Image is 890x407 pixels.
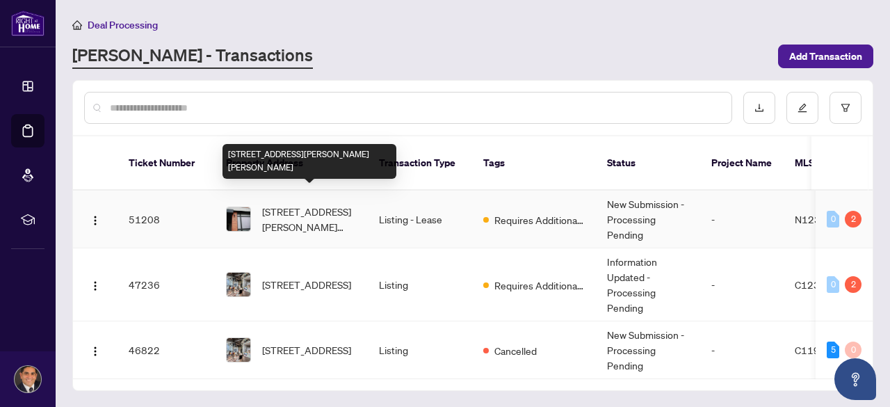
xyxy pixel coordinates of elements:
[88,19,158,31] span: Deal Processing
[743,92,775,124] button: download
[700,248,784,321] td: -
[494,212,585,228] span: Requires Additional Docs
[494,278,585,293] span: Requires Additional Docs
[90,346,101,357] img: Logo
[227,207,250,231] img: thumbnail-img
[227,338,250,362] img: thumbnail-img
[784,136,867,191] th: MLS #
[118,248,215,321] td: 47236
[222,144,396,179] div: [STREET_ADDRESS][PERSON_NAME][PERSON_NAME]
[795,344,851,356] span: C11963483
[795,278,851,291] span: C12323874
[84,273,106,296] button: Logo
[368,191,472,248] td: Listing - Lease
[754,103,764,113] span: download
[118,191,215,248] td: 51208
[596,248,700,321] td: Information Updated - Processing Pending
[118,321,215,379] td: 46822
[118,136,215,191] th: Ticket Number
[84,339,106,361] button: Logo
[845,342,861,358] div: 0
[834,358,876,400] button: Open asap
[778,45,873,68] button: Add Transaction
[827,342,839,358] div: 5
[830,92,861,124] button: filter
[90,280,101,292] img: Logo
[700,321,784,379] td: -
[368,248,472,321] td: Listing
[596,136,700,191] th: Status
[827,211,839,228] div: 0
[841,103,850,113] span: filter
[72,20,82,30] span: home
[368,136,472,191] th: Transaction Type
[827,276,839,293] div: 0
[215,136,368,191] th: Property Address
[72,44,313,69] a: [PERSON_NAME] - Transactions
[472,136,596,191] th: Tags
[795,213,852,225] span: N12373863
[227,273,250,296] img: thumbnail-img
[845,211,861,228] div: 2
[262,342,351,358] span: [STREET_ADDRESS]
[15,366,41,392] img: Profile Icon
[84,208,106,230] button: Logo
[700,136,784,191] th: Project Name
[596,191,700,248] td: New Submission - Processing Pending
[798,103,807,113] span: edit
[786,92,818,124] button: edit
[845,276,861,293] div: 2
[700,191,784,248] td: -
[596,321,700,379] td: New Submission - Processing Pending
[494,343,537,358] span: Cancelled
[11,10,44,36] img: logo
[262,277,351,292] span: [STREET_ADDRESS]
[90,215,101,226] img: Logo
[368,321,472,379] td: Listing
[262,204,357,234] span: [STREET_ADDRESS][PERSON_NAME][PERSON_NAME]
[789,45,862,67] span: Add Transaction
